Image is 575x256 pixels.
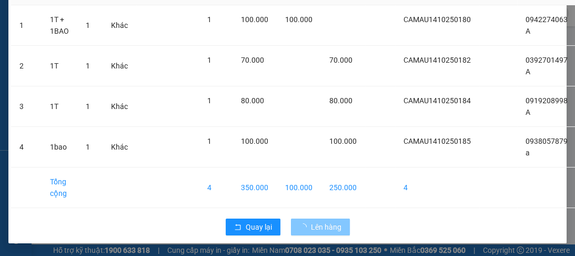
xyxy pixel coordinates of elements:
span: 100.000 [329,137,357,145]
span: 80.000 [329,96,352,105]
span: A [526,108,530,116]
span: A [526,27,530,35]
td: 4 [199,168,233,208]
span: 100.000 [241,137,268,145]
td: 250.000 [321,168,365,208]
span: loading [299,223,311,231]
span: 0919208998 [526,96,568,105]
button: Lên hàng [291,219,350,235]
button: rollbackQuay lại [226,219,280,235]
span: Quay lại [246,221,272,233]
span: 0938057879 [526,137,568,145]
span: 80.000 [241,96,264,105]
span: 100.000 [241,15,268,24]
span: a [526,149,530,157]
td: 1T [42,46,77,86]
span: 100.000 [285,15,312,24]
span: 1 [86,102,90,111]
td: 1bao [42,127,77,168]
span: 1 [86,62,90,70]
span: CAMAU1410250180 [403,15,471,24]
span: A [526,67,530,76]
span: CAMAU1410250184 [403,96,471,105]
span: 0942274063 [526,15,568,24]
span: 0392701497 [526,56,568,64]
span: CAMAU1410250182 [403,56,471,64]
td: 1 [11,5,42,46]
span: 70.000 [241,56,264,64]
span: 1 [207,96,211,105]
td: 100.000 [277,168,321,208]
td: 2 [11,46,42,86]
td: 4 [395,168,479,208]
span: 1 [207,15,211,24]
td: 1T + 1BAO [42,5,77,46]
span: 1 [86,143,90,151]
span: 1 [207,137,211,145]
span: 1 [207,56,211,64]
td: 3 [11,86,42,127]
td: Tổng cộng [42,168,77,208]
td: 350.000 [233,168,277,208]
td: Khác [103,127,136,168]
td: Khác [103,46,136,86]
td: Khác [103,86,136,127]
span: rollback [234,223,241,232]
span: Lên hàng [311,221,341,233]
td: 4 [11,127,42,168]
span: CAMAU1410250185 [403,137,471,145]
td: 1T [42,86,77,127]
td: Khác [103,5,136,46]
span: 70.000 [329,56,352,64]
span: 1 [86,21,90,29]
